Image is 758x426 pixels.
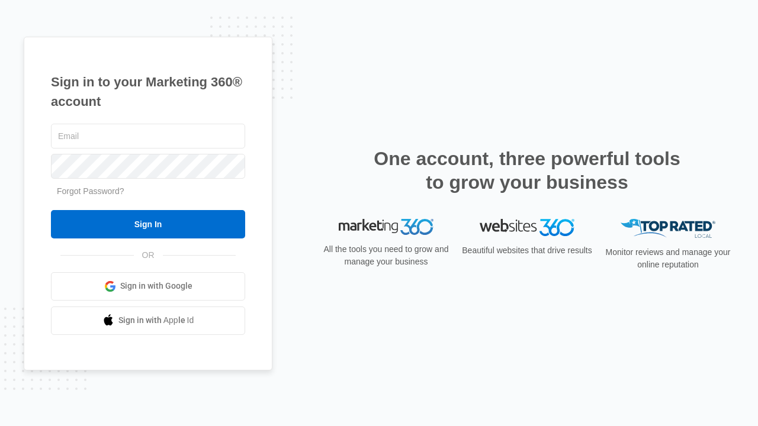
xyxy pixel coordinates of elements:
[370,147,684,194] h2: One account, three powerful tools to grow your business
[51,72,245,111] h1: Sign in to your Marketing 360® account
[339,219,433,235] img: Marketing 360
[51,306,245,335] a: Sign in with Apple Id
[51,272,245,301] a: Sign in with Google
[120,280,192,292] span: Sign in with Google
[480,219,574,236] img: Websites 360
[118,314,194,327] span: Sign in with Apple Id
[57,186,124,196] a: Forgot Password?
[51,124,245,149] input: Email
[320,243,452,268] p: All the tools you need to grow and manage your business
[621,219,715,238] img: Top Rated Local
[51,210,245,238] input: Sign In
[134,249,163,262] span: OR
[602,246,734,271] p: Monitor reviews and manage your online reputation
[461,244,593,257] p: Beautiful websites that drive results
